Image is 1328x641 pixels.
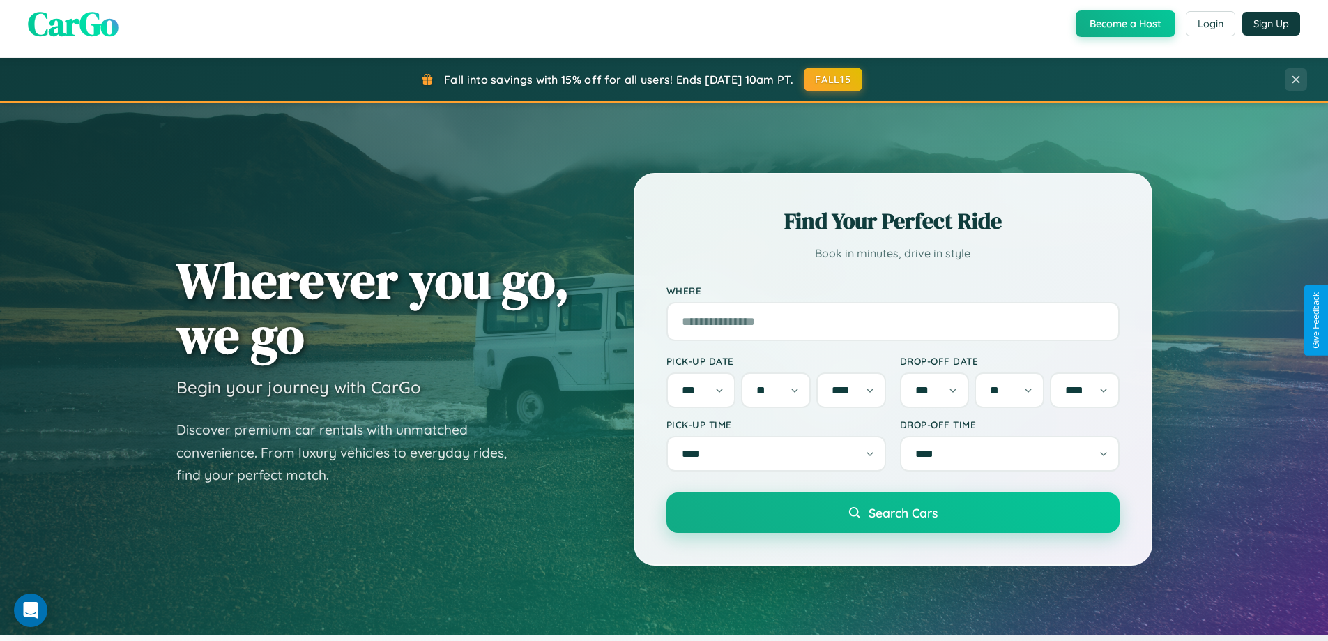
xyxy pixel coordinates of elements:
button: Become a Host [1076,10,1175,37]
span: Fall into savings with 15% off for all users! Ends [DATE] 10am PT. [444,73,793,86]
p: Book in minutes, drive in style [666,243,1120,264]
label: Drop-off Time [900,418,1120,430]
button: FALL15 [804,68,862,91]
label: Pick-up Time [666,418,886,430]
h2: Find Your Perfect Ride [666,206,1120,236]
div: Open Intercom Messenger [14,594,47,627]
h1: Wherever you go, we go [176,252,570,363]
span: CarGo [28,1,119,47]
div: Give Feedback [1311,292,1321,349]
p: Discover premium car rentals with unmatched convenience. From luxury vehicles to everyday rides, ... [176,418,525,487]
button: Search Cars [666,492,1120,533]
button: Login [1186,11,1235,36]
button: Sign Up [1242,12,1300,36]
label: Where [666,285,1120,296]
h3: Begin your journey with CarGo [176,377,421,398]
label: Drop-off Date [900,355,1120,367]
span: Search Cars [869,505,938,520]
label: Pick-up Date [666,355,886,367]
